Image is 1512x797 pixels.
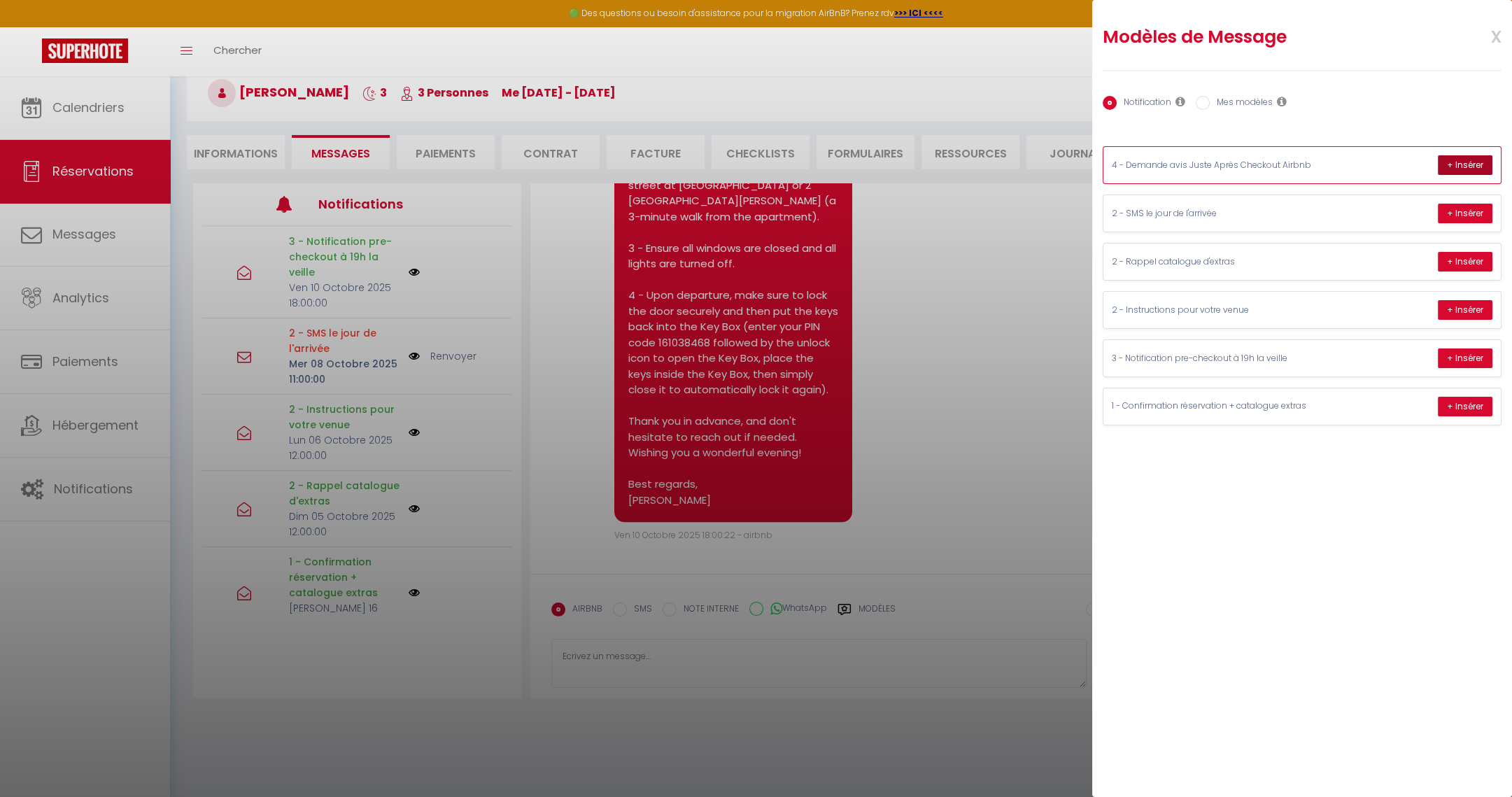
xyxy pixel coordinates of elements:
[1112,207,1322,220] p: 2 - SMS le jour de l'arrivée
[1175,96,1185,107] i: Les notifications sont visibles par toi et ton équipe
[1112,159,1322,172] p: 4 - Demande avis Juste Après Checkout Airbnb
[1103,26,1429,48] h2: Modèles de Message
[1438,397,1492,416] button: + Insérer
[1112,352,1322,365] p: 3 - Notification pre-checkout à 19h la veille
[1438,300,1492,320] button: + Insérer
[1112,304,1322,317] p: 2 - Instructions pour votre venue
[1438,348,1492,368] button: + Insérer
[1457,19,1502,52] span: x
[1438,155,1492,175] button: + Insérer
[1438,252,1492,271] button: + Insérer
[1112,400,1322,413] p: 1 - Confirmation réservation + catalogue extras
[1112,255,1322,269] p: 2 - Rappel catalogue d'extras
[1210,96,1273,111] label: Mes modèles
[1438,204,1492,223] button: + Insérer
[1277,96,1287,107] i: Les modèles généraux sont visibles par vous et votre équipe
[1117,96,1171,111] label: Notification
